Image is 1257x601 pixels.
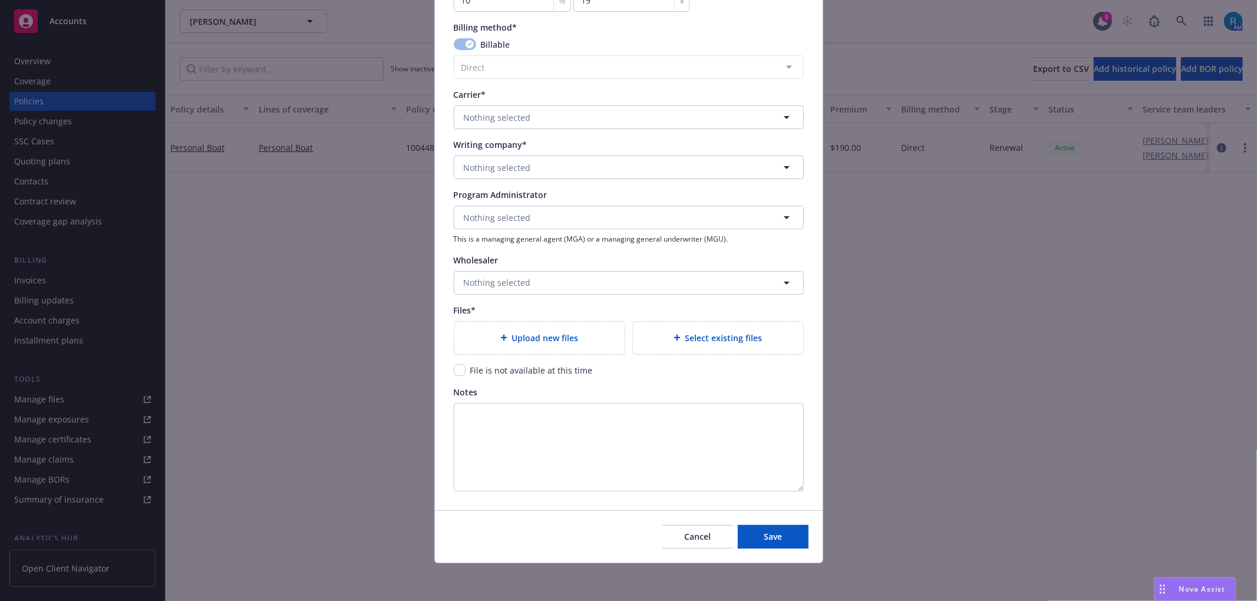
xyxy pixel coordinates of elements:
[454,271,804,295] button: Nothing selected
[454,139,527,150] span: Writing company*
[464,276,531,289] span: Nothing selected
[454,21,804,79] span: Billing method*BillableDirect
[454,89,486,100] span: Carrier*
[454,22,517,33] span: Billing method*
[464,111,531,124] span: Nothing selected
[738,525,809,549] button: Save
[685,332,763,344] span: Select existing files
[662,525,733,549] button: Cancel
[464,212,531,224] span: Nothing selected
[454,387,478,398] span: Notes
[454,321,625,355] div: Upload new files
[454,105,804,129] button: Nothing selected
[464,161,531,174] span: Nothing selected
[454,255,499,266] span: Wholesaler
[1155,578,1170,600] div: Drag to move
[1179,584,1226,594] span: Nova Assist
[1154,577,1236,601] button: Nova Assist
[454,189,547,200] span: Program Administrator
[454,38,804,51] div: Billable
[470,365,593,376] span: File is not available at this time
[512,332,579,344] span: Upload new files
[684,531,711,542] span: Cancel
[764,531,782,542] span: Save
[454,234,804,244] span: This is a managing general agent (MGA) or a managing general underwriter (MGU).
[454,305,476,316] span: Files*
[454,156,804,179] button: Nothing selected
[632,321,804,355] div: Select existing files
[454,206,804,229] button: Nothing selected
